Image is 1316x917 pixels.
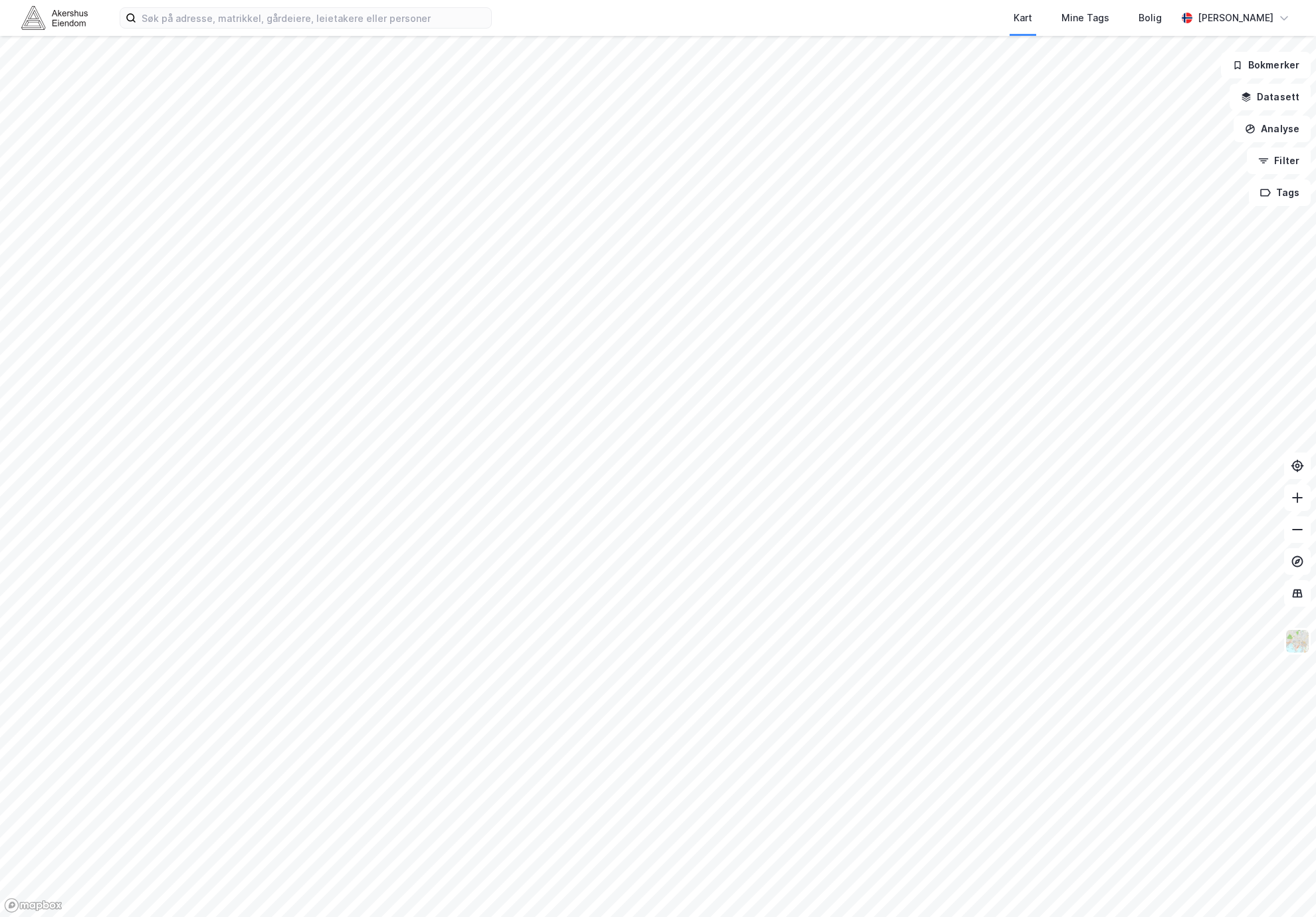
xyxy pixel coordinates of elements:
[136,8,491,28] input: Søk på adresse, matrikkel, gårdeiere, leietakere eller personer
[1014,10,1032,26] div: Kart
[1250,853,1316,917] iframe: Chat Widget
[21,6,88,29] img: akershus-eiendom-logo.9091f326c980b4bce74ccdd9f866810c.svg
[1061,10,1109,26] div: Mine Tags
[1198,10,1273,26] div: [PERSON_NAME]
[1139,10,1162,26] div: Bolig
